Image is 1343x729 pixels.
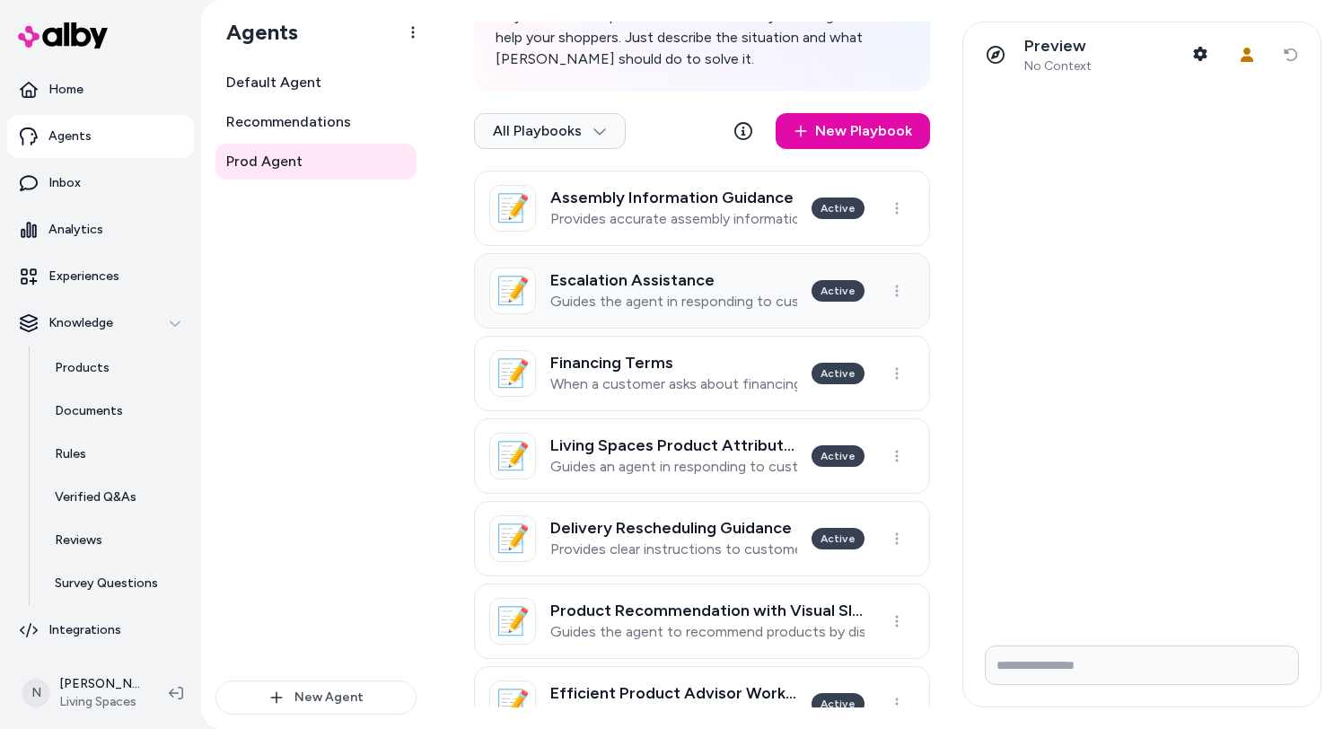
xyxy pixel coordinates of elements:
[48,221,103,239] p: Analytics
[7,68,194,111] a: Home
[55,575,158,593] p: Survey Questions
[550,375,797,393] p: When a customer asks about financing with Living Spaces
[550,623,865,641] p: Guides the agent to recommend products by displaying a product slider above a bullet point list o...
[776,113,930,149] a: New Playbook
[489,681,536,727] div: 📝
[550,540,797,558] p: Provides clear instructions to customers on how to reschedule their delivery and directs them to ...
[493,122,607,140] span: All Playbooks
[7,115,194,158] a: Agents
[550,271,797,289] h3: Escalation Assistance
[489,515,536,562] div: 📝
[489,433,536,479] div: 📝
[489,268,536,314] div: 📝
[59,693,140,711] span: Living Spaces
[550,706,797,724] p: Guides the agent to efficiently assist users in finding products by proactively making recommenda...
[474,113,626,149] button: All Playbooks
[7,609,194,652] a: Integrations
[812,198,865,219] div: Active
[985,646,1299,685] input: Write your prompt here
[550,602,865,619] h3: Product Recommendation with Visual Slider
[37,390,194,433] a: Documents
[812,363,865,384] div: Active
[215,65,417,101] a: Default Agent
[48,81,83,99] p: Home
[55,359,110,377] p: Products
[55,402,123,420] p: Documents
[550,354,797,372] h3: Financing Terms
[226,111,351,133] span: Recommendations
[550,458,797,476] p: Guides an agent in responding to customer questions about specific Living Spaces product attribut...
[550,436,797,454] h3: Living Spaces Product Attribute Inquiry
[7,162,194,205] a: Inbox
[226,72,321,93] span: Default Agent
[37,476,194,519] a: Verified Q&As
[7,255,194,298] a: Experiences
[812,445,865,467] div: Active
[48,174,81,192] p: Inbox
[37,433,194,476] a: Rules
[48,127,92,145] p: Agents
[7,208,194,251] a: Analytics
[212,19,298,46] h1: Agents
[550,210,797,228] p: Provides accurate assembly information to customers based strictly on official assembly instructi...
[22,679,50,707] span: N
[55,531,102,549] p: Reviews
[550,519,797,537] h3: Delivery Rescheduling Guidance
[48,621,121,639] p: Integrations
[215,144,417,180] a: Prod Agent
[37,562,194,605] a: Survey Questions
[812,693,865,715] div: Active
[496,5,908,70] p: Playbooks are simple instructions that tell your AI agent how to help your shoppers. Just describ...
[474,584,930,659] a: 📝Product Recommendation with Visual SliderGuides the agent to recommend products by displaying a ...
[1024,58,1092,75] span: No Context
[489,185,536,232] div: 📝
[550,684,797,702] h3: Efficient Product Advisor Workflow
[37,347,194,390] a: Products
[48,268,119,285] p: Experiences
[55,445,86,463] p: Rules
[18,22,108,48] img: alby Logo
[48,314,113,332] p: Knowledge
[474,253,930,329] a: 📝Escalation AssistanceGuides the agent in responding to customer questions, providing product ass...
[550,189,797,206] h3: Assembly Information Guidance
[11,664,154,722] button: N[PERSON_NAME]Living Spaces
[7,302,194,345] button: Knowledge
[812,528,865,549] div: Active
[226,151,303,172] span: Prod Agent
[489,598,536,645] div: 📝
[215,681,417,715] button: New Agent
[474,418,930,494] a: 📝Living Spaces Product Attribute InquiryGuides an agent in responding to customer questions about...
[55,488,136,506] p: Verified Q&As
[59,675,140,693] p: [PERSON_NAME]
[550,293,797,311] p: Guides the agent in responding to customer questions, providing product assistance, and handling ...
[474,336,930,411] a: 📝Financing TermsWhen a customer asks about financing with Living SpacesActive
[812,280,865,302] div: Active
[37,519,194,562] a: Reviews
[474,171,930,246] a: 📝Assembly Information GuidanceProvides accurate assembly information to customers based strictly ...
[1024,36,1092,57] p: Preview
[215,104,417,140] a: Recommendations
[489,350,536,397] div: 📝
[474,501,930,576] a: 📝Delivery Rescheduling GuidanceProvides clear instructions to customers on how to reschedule thei...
